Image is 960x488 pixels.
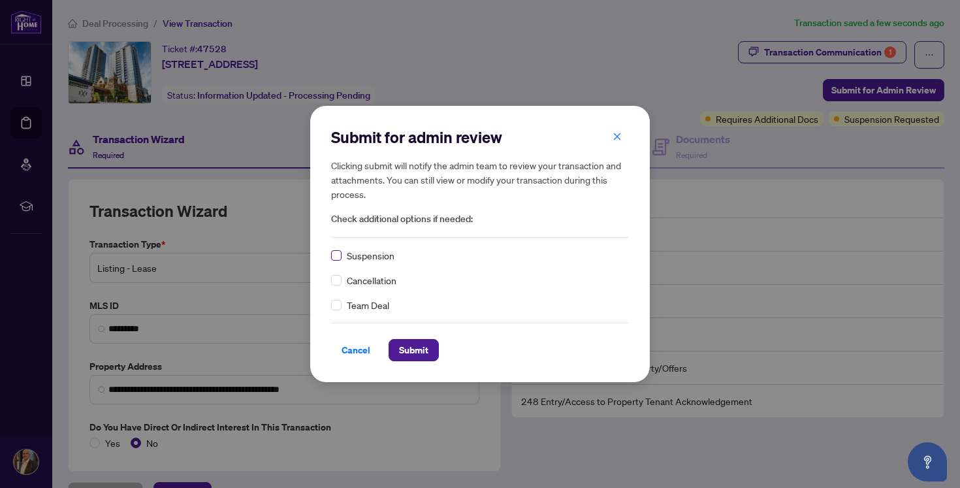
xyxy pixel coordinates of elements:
span: Submit [399,340,428,361]
button: Submit [389,339,439,361]
h2: Submit for admin review [331,127,629,148]
span: Cancellation [347,273,396,287]
span: close [613,132,622,141]
button: Cancel [331,339,381,361]
button: Open asap [908,442,947,481]
span: Cancel [342,340,370,361]
span: Team Deal [347,298,389,312]
h5: Clicking submit will notify the admin team to review your transaction and attachments. You can st... [331,158,629,201]
span: Check additional options if needed: [331,212,629,227]
span: Suspension [347,248,394,263]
